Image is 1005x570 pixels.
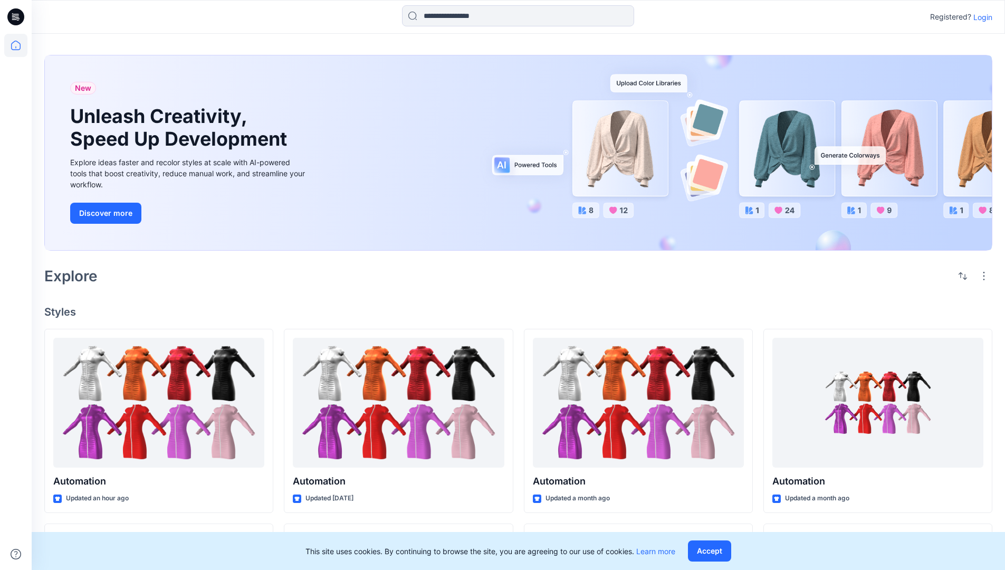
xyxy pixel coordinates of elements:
[70,203,308,224] a: Discover more
[44,268,98,284] h2: Explore
[973,12,992,23] p: Login
[53,474,264,489] p: Automation
[70,203,141,224] button: Discover more
[293,338,504,468] a: Automation
[70,157,308,190] div: Explore ideas faster and recolor styles at scale with AI-powered tools that boost creativity, red...
[772,474,983,489] p: Automation
[545,493,610,504] p: Updated a month ago
[305,546,675,557] p: This site uses cookies. By continuing to browse the site, you are agreeing to our use of cookies.
[688,540,731,562] button: Accept
[53,338,264,468] a: Automation
[785,493,849,504] p: Updated a month ago
[636,547,675,556] a: Learn more
[930,11,971,23] p: Registered?
[75,82,91,94] span: New
[533,338,744,468] a: Automation
[772,338,983,468] a: Automation
[44,306,992,318] h4: Styles
[533,474,744,489] p: Automation
[305,493,353,504] p: Updated [DATE]
[70,105,292,150] h1: Unleash Creativity, Speed Up Development
[66,493,129,504] p: Updated an hour ago
[293,474,504,489] p: Automation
